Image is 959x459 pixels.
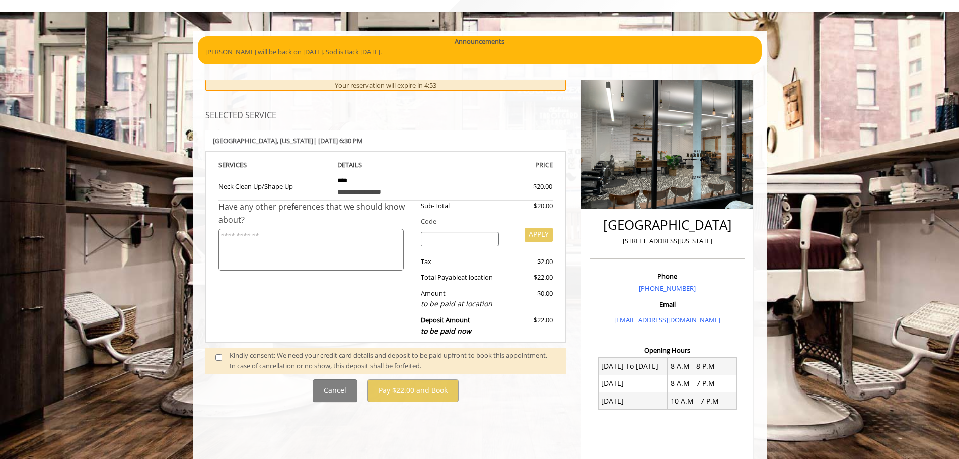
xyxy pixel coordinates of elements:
[230,350,556,371] div: Kindly consent: We need your credit card details and deposit to be paid upfront to book this appo...
[506,201,553,211] div: $20.00
[455,36,504,47] b: Announcements
[614,315,720,324] a: [EMAIL_ADDRESS][DOMAIN_NAME]
[421,326,471,336] span: to be paid now
[218,171,330,201] td: Neck Clean Up/Shape Up
[277,136,313,145] span: , [US_STATE]
[593,218,742,232] h2: [GEOGRAPHIC_DATA]
[421,298,499,309] div: to be paid at location
[506,315,553,337] div: $22.00
[413,272,506,283] div: Total Payable
[243,160,247,169] span: S
[668,392,737,410] td: 10 A.M - 7 P.M
[330,159,441,171] th: DETAILS
[441,159,553,171] th: PRICE
[598,392,668,410] td: [DATE]
[205,80,566,91] div: Your reservation will expire in 4:53
[598,375,668,392] td: [DATE]
[593,273,742,280] h3: Phone
[413,256,506,267] div: Tax
[590,347,745,354] h3: Opening Hours
[367,379,459,402] button: Pay $22.00 and Book
[413,216,553,227] div: Code
[668,375,737,392] td: 8 A.M - 7 P.M
[421,315,471,336] b: Deposit Amount
[461,273,493,282] span: at location
[313,379,357,402] button: Cancel
[593,236,742,246] p: [STREET_ADDRESS][US_STATE]
[413,288,506,310] div: Amount
[525,228,553,242] button: APPLY
[413,201,506,211] div: Sub-Total
[205,47,754,57] p: [PERSON_NAME] will be back on [DATE]. Sod is Back [DATE].
[598,358,668,375] td: [DATE] To [DATE]
[506,272,553,283] div: $22.00
[497,181,552,192] div: $20.00
[506,256,553,267] div: $2.00
[506,288,553,310] div: $0.00
[639,284,696,293] a: [PHONE_NUMBER]
[218,201,414,226] div: Have any other preferences that we should know about?
[205,111,566,120] h3: SELECTED SERVICE
[213,136,363,145] b: [GEOGRAPHIC_DATA] | [DATE] 6:30 PM
[593,301,742,308] h3: Email
[218,159,330,171] th: SERVICE
[668,358,737,375] td: 8 A.M - 8 P.M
